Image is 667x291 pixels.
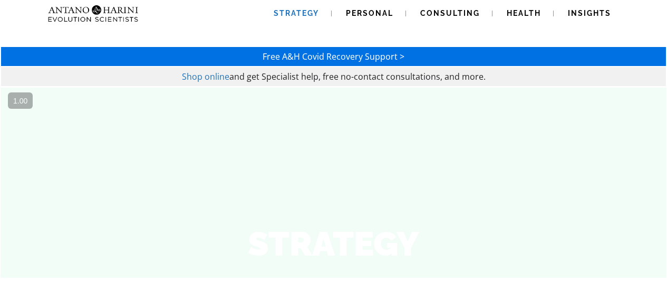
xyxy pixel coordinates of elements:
span: and get Specialist help, free no-contact consultations, and more. [229,71,486,82]
span: Strategy [274,9,319,17]
span: Consulting [420,9,480,17]
span: Insights [568,9,611,17]
strong: STRATEGY [248,224,419,264]
span: Health [507,9,541,17]
span: Personal [346,9,393,17]
a: Free A&H Covid Recovery Support > [263,51,404,62]
a: Shop online [182,71,229,82]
